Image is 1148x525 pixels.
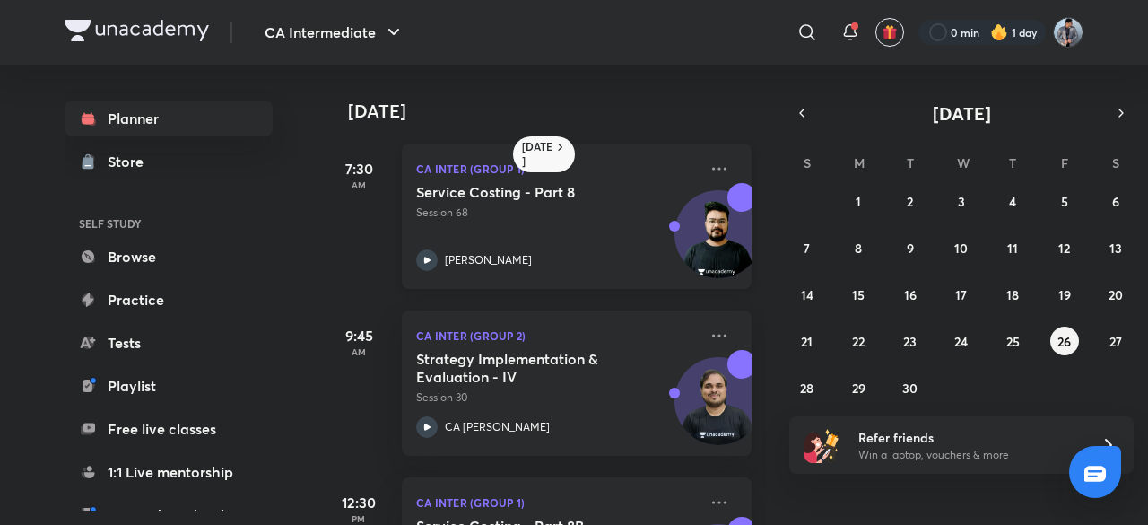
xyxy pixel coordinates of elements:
[804,240,810,257] abbr: September 7, 2025
[852,286,865,303] abbr: September 15, 2025
[947,187,976,215] button: September 3, 2025
[844,187,873,215] button: September 1, 2025
[957,154,970,171] abbr: Wednesday
[1009,193,1016,210] abbr: September 4, 2025
[793,280,822,309] button: September 14, 2025
[416,158,698,179] p: CA Inter (Group 1)
[1006,333,1020,350] abbr: September 25, 2025
[416,350,639,386] h5: Strategy Implementation & Evaluation - IV
[855,240,862,257] abbr: September 8, 2025
[947,327,976,355] button: September 24, 2025
[844,233,873,262] button: September 8, 2025
[1101,187,1130,215] button: September 6, 2025
[793,233,822,262] button: September 7, 2025
[902,380,918,397] abbr: September 30, 2025
[804,427,839,463] img: referral
[416,205,698,221] p: Session 68
[1050,280,1079,309] button: September 19, 2025
[801,333,813,350] abbr: September 21, 2025
[998,327,1027,355] button: September 25, 2025
[896,373,925,402] button: September 30, 2025
[907,240,914,257] abbr: September 9, 2025
[1101,233,1130,262] button: September 13, 2025
[854,154,865,171] abbr: Monday
[65,101,273,136] a: Planner
[904,286,917,303] abbr: September 16, 2025
[990,23,1008,41] img: streak
[858,428,1079,447] h6: Refer friends
[254,14,415,50] button: CA Intermediate
[907,154,914,171] abbr: Tuesday
[1101,280,1130,309] button: September 20, 2025
[1050,233,1079,262] button: September 12, 2025
[675,200,761,286] img: Avatar
[65,208,273,239] h6: SELF STUDY
[858,447,1079,463] p: Win a laptop, vouchers & more
[814,101,1109,126] button: [DATE]
[998,187,1027,215] button: September 4, 2025
[416,389,698,406] p: Session 30
[903,333,917,350] abbr: September 23, 2025
[852,380,865,397] abbr: September 29, 2025
[947,233,976,262] button: September 10, 2025
[416,183,639,201] h5: Service Costing - Part 8
[844,373,873,402] button: September 29, 2025
[1050,187,1079,215] button: September 5, 2025
[65,454,273,490] a: 1:1 Live mentorship
[882,24,898,40] img: avatar
[323,325,395,346] h5: 9:45
[1006,286,1019,303] abbr: September 18, 2025
[522,140,553,169] h6: [DATE]
[852,333,865,350] abbr: September 22, 2025
[958,193,965,210] abbr: September 3, 2025
[998,280,1027,309] button: September 18, 2025
[323,346,395,357] p: AM
[844,280,873,309] button: September 15, 2025
[1109,286,1123,303] abbr: September 20, 2025
[954,240,968,257] abbr: September 10, 2025
[1007,240,1018,257] abbr: September 11, 2025
[844,327,873,355] button: September 22, 2025
[1058,240,1070,257] abbr: September 12, 2025
[1057,333,1071,350] abbr: September 26, 2025
[793,327,822,355] button: September 21, 2025
[323,513,395,524] p: PM
[416,325,698,346] p: CA Inter (Group 2)
[445,419,550,435] p: CA [PERSON_NAME]
[1058,286,1071,303] abbr: September 19, 2025
[1061,193,1068,210] abbr: September 5, 2025
[348,101,770,122] h4: [DATE]
[804,154,811,171] abbr: Sunday
[1050,327,1079,355] button: September 26, 2025
[875,18,904,47] button: avatar
[65,20,209,41] img: Company Logo
[907,193,913,210] abbr: September 2, 2025
[1109,333,1122,350] abbr: September 27, 2025
[416,492,698,513] p: CA Inter (Group 1)
[323,179,395,190] p: AM
[1109,240,1122,257] abbr: September 13, 2025
[1101,327,1130,355] button: September 27, 2025
[65,282,273,318] a: Practice
[65,368,273,404] a: Playlist
[896,280,925,309] button: September 16, 2025
[896,187,925,215] button: September 2, 2025
[65,20,209,46] a: Company Logo
[1053,17,1083,48] img: Manthan Hasija
[793,373,822,402] button: September 28, 2025
[1061,154,1068,171] abbr: Friday
[955,286,967,303] abbr: September 17, 2025
[65,411,273,447] a: Free live classes
[65,144,273,179] a: Store
[445,252,532,268] p: [PERSON_NAME]
[896,233,925,262] button: September 9, 2025
[65,325,273,361] a: Tests
[800,380,813,397] abbr: September 28, 2025
[1009,154,1016,171] abbr: Thursday
[323,492,395,513] h5: 12:30
[1112,154,1119,171] abbr: Saturday
[675,367,761,453] img: Avatar
[801,286,813,303] abbr: September 14, 2025
[896,327,925,355] button: September 23, 2025
[998,233,1027,262] button: September 11, 2025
